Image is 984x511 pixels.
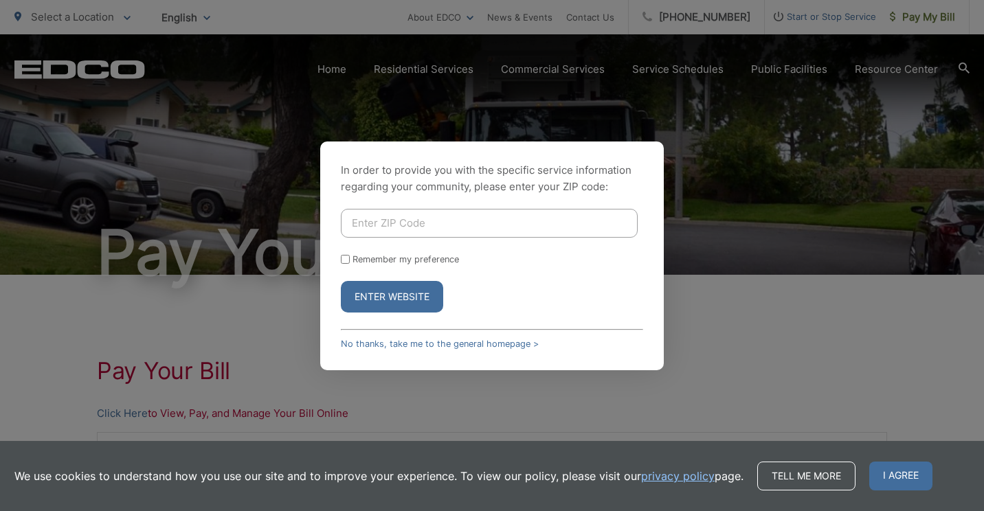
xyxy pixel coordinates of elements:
button: Enter Website [341,281,443,313]
span: I agree [869,462,932,490]
label: Remember my preference [353,254,459,264]
p: In order to provide you with the specific service information regarding your community, please en... [341,162,643,195]
a: Tell me more [757,462,856,490]
a: No thanks, take me to the general homepage > [341,339,539,349]
a: privacy policy [641,468,715,484]
p: We use cookies to understand how you use our site and to improve your experience. To view our pol... [14,468,743,484]
input: Enter ZIP Code [341,209,638,238]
